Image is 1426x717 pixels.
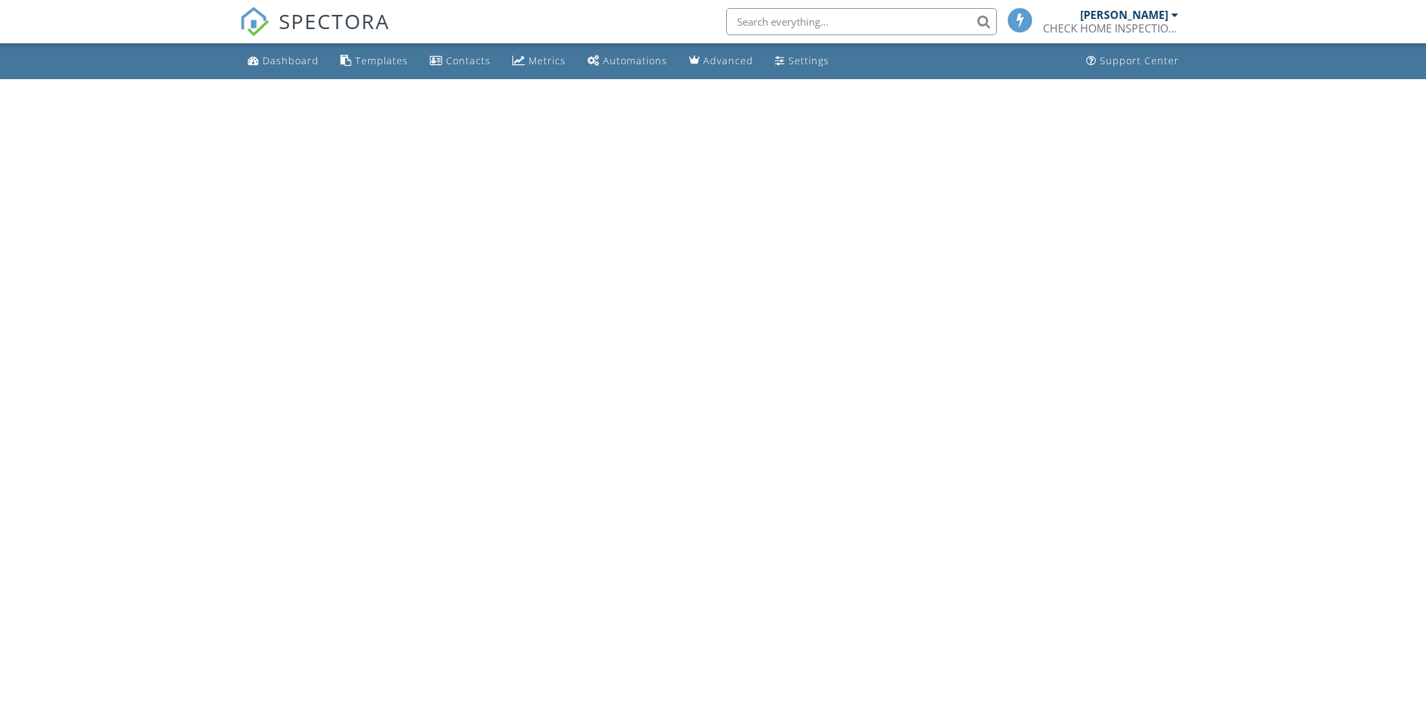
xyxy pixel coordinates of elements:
[263,54,319,67] div: Dashboard
[507,49,571,74] a: Metrics
[582,49,673,74] a: Automations (Basic)
[703,54,753,67] div: Advanced
[770,49,834,74] a: Settings
[240,18,390,47] a: SPECTORA
[726,8,997,35] input: Search everything...
[1081,49,1184,74] a: Support Center
[279,7,390,35] span: SPECTORA
[355,54,408,67] div: Templates
[1100,54,1179,67] div: Support Center
[335,49,414,74] a: Templates
[446,54,491,67] div: Contacts
[1080,8,1168,22] div: [PERSON_NAME]
[788,54,829,67] div: Settings
[684,49,759,74] a: Advanced
[424,49,496,74] a: Contacts
[1043,22,1178,35] div: CHECK HOME INSPECTIONS
[603,54,667,67] div: Automations
[242,49,324,74] a: Dashboard
[529,54,566,67] div: Metrics
[240,7,269,37] img: The Best Home Inspection Software - Spectora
